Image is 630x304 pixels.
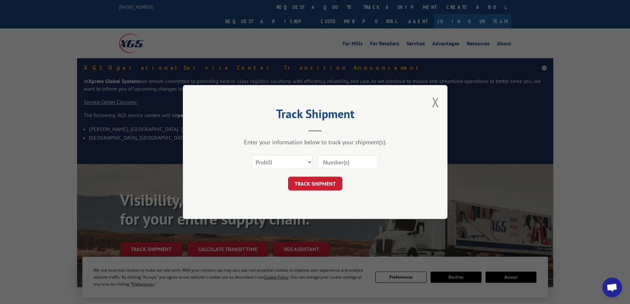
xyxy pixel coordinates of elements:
[432,93,439,111] button: Close modal
[288,177,342,191] button: TRACK SHIPMENT
[216,138,414,146] div: Enter your information below to track your shipment(s).
[602,278,622,297] a: Open chat
[317,155,378,169] input: Number(s)
[216,109,414,122] h2: Track Shipment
